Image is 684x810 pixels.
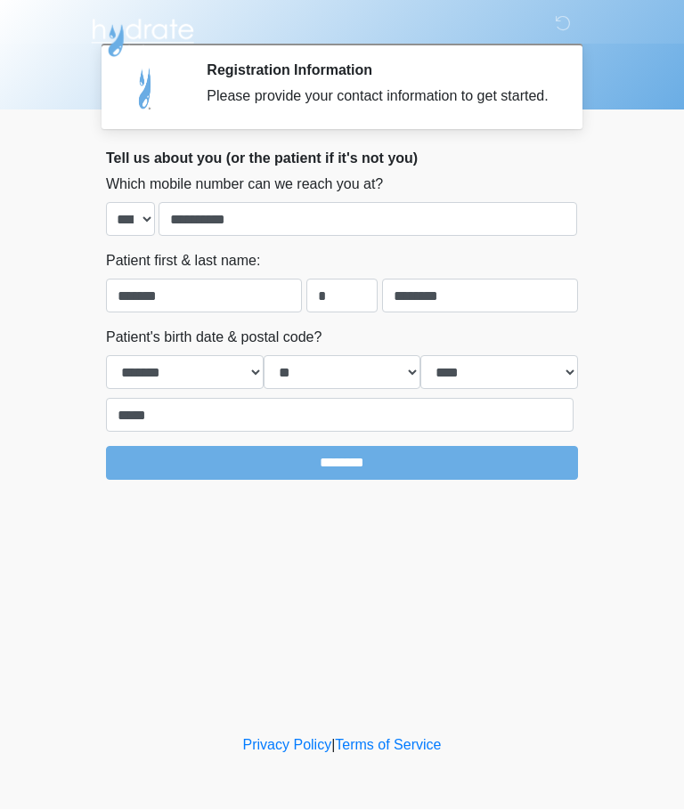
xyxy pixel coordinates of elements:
img: Hydrate IV Bar - Arcadia Logo [88,13,197,59]
label: Which mobile number can we reach you at? [106,174,383,196]
label: Patient's birth date & postal code? [106,328,322,349]
label: Patient first & last name: [106,251,260,272]
h2: Tell us about you (or the patient if it's not you) [106,150,578,167]
a: Terms of Service [335,738,441,753]
a: | [331,738,335,753]
img: Agent Avatar [119,62,173,116]
div: Please provide your contact information to get started. [207,86,551,108]
a: Privacy Policy [243,738,332,753]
